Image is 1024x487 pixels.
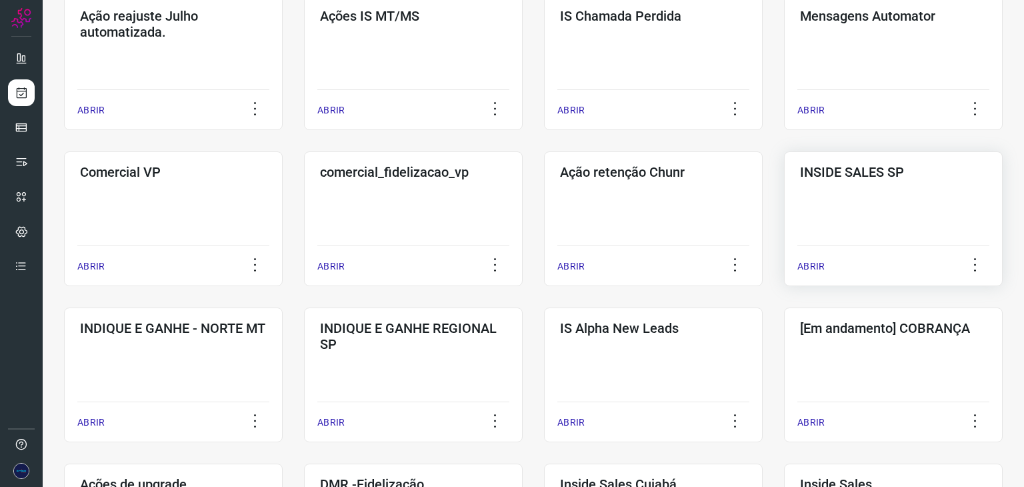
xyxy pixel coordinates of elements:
[560,8,747,24] h3: IS Chamada Perdida
[77,103,105,117] p: ABRIR
[11,8,31,28] img: Logo
[557,103,585,117] p: ABRIR
[797,260,825,274] p: ABRIR
[80,8,267,40] h3: Ação reajuste Julho automatizada.
[317,416,345,430] p: ABRIR
[560,164,747,180] h3: Ação retenção Chunr
[320,8,507,24] h3: Ações IS MT/MS
[800,320,987,336] h3: [Em andamento] COBRANÇA
[557,416,585,430] p: ABRIR
[320,320,507,352] h3: INDIQUE E GANHE REGIONAL SP
[797,103,825,117] p: ABRIR
[560,320,747,336] h3: IS Alpha New Leads
[800,8,987,24] h3: Mensagens Automator
[80,320,267,336] h3: INDIQUE E GANHE - NORTE MT
[77,416,105,430] p: ABRIR
[80,164,267,180] h3: Comercial VP
[317,103,345,117] p: ABRIR
[800,164,987,180] h3: INSIDE SALES SP
[77,260,105,274] p: ABRIR
[13,463,29,479] img: 67a33756c898f9af781d84244988c28e.png
[557,260,585,274] p: ABRIR
[797,416,825,430] p: ABRIR
[317,260,345,274] p: ABRIR
[320,164,507,180] h3: comercial_fidelizacao_vp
